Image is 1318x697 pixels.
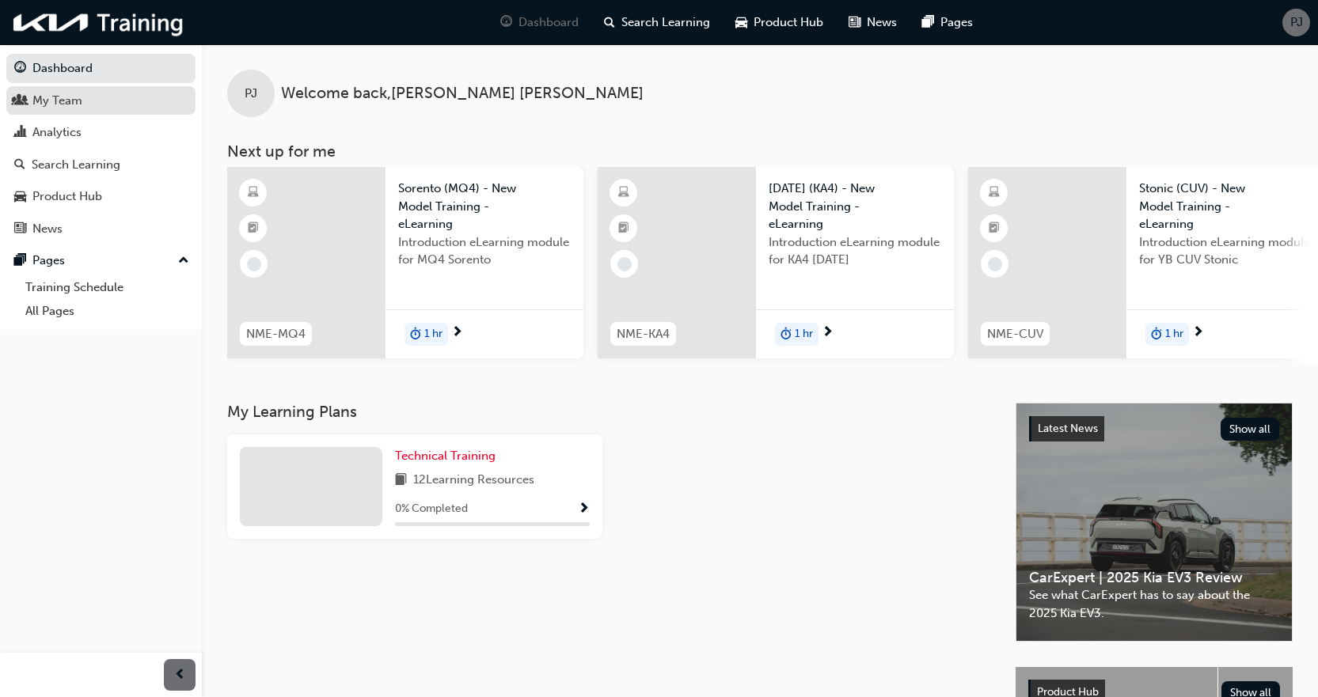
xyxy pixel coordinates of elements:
[6,51,196,246] button: DashboardMy TeamAnalyticsSearch LearningProduct HubNews
[1221,418,1280,441] button: Show all
[6,246,196,275] button: Pages
[410,324,421,345] span: duration-icon
[6,118,196,147] a: Analytics
[281,85,644,103] span: Welcome back , [PERSON_NAME] [PERSON_NAME]
[246,325,306,343] span: NME-MQ4
[849,13,860,32] span: news-icon
[14,158,25,172] span: search-icon
[518,13,579,32] span: Dashboard
[922,13,934,32] span: pages-icon
[604,13,615,32] span: search-icon
[14,190,26,204] span: car-icon
[1151,324,1162,345] span: duration-icon
[32,156,120,174] div: Search Learning
[6,150,196,180] a: Search Learning
[14,222,26,237] span: news-icon
[989,218,1000,239] span: booktick-icon
[395,449,496,463] span: Technical Training
[227,403,990,421] h3: My Learning Plans
[32,123,82,142] div: Analytics
[248,183,259,203] span: learningResourceType_ELEARNING-icon
[1029,586,1279,622] span: See what CarExpert has to say about the 2025 Kia EV3.
[6,86,196,116] a: My Team
[6,182,196,211] a: Product Hub
[202,142,1318,161] h3: Next up for me
[1029,569,1279,587] span: CarExpert | 2025 Kia EV3 Review
[32,220,63,238] div: News
[1038,422,1098,435] span: Latest News
[32,188,102,206] div: Product Hub
[989,183,1000,203] span: learningResourceType_ELEARNING-icon
[14,126,26,140] span: chart-icon
[591,6,723,39] a: search-iconSearch Learning
[6,214,196,244] a: News
[1139,233,1312,269] span: Introduction eLearning module for YB CUV Stonic
[395,500,468,518] span: 0 % Completed
[867,13,897,32] span: News
[578,499,590,519] button: Show Progress
[723,6,836,39] a: car-iconProduct Hub
[174,665,186,685] span: prev-icon
[14,254,26,268] span: pages-icon
[735,13,747,32] span: car-icon
[988,257,1002,271] span: learningRecordVerb_NONE-icon
[247,257,261,271] span: learningRecordVerb_NONE-icon
[621,13,710,32] span: Search Learning
[6,54,196,83] a: Dashboard
[1290,13,1303,32] span: PJ
[398,233,571,269] span: Introduction eLearning module for MQ4 Sorento
[754,13,823,32] span: Product Hub
[14,62,26,76] span: guage-icon
[395,447,502,465] a: Technical Training
[836,6,910,39] a: news-iconNews
[424,325,442,343] span: 1 hr
[940,13,973,32] span: Pages
[227,167,583,358] a: NME-MQ4Sorento (MQ4) - New Model Training - eLearningIntroduction eLearning module for MQ4 Sorent...
[910,6,986,39] a: pages-iconPages
[987,325,1043,343] span: NME-CUV
[769,180,941,233] span: [DATE] (KA4) - New Model Training - eLearning
[245,85,257,103] span: PJ
[398,180,571,233] span: Sorento (MQ4) - New Model Training - eLearning
[248,218,259,239] span: booktick-icon
[1282,9,1310,36] button: PJ
[617,325,670,343] span: NME-KA4
[395,471,407,491] span: book-icon
[617,257,632,271] span: learningRecordVerb_NONE-icon
[578,502,590,517] span: Show Progress
[1029,416,1279,441] a: Latest NewsShow all
[178,251,189,271] span: up-icon
[598,167,954,358] a: NME-KA4[DATE] (KA4) - New Model Training - eLearningIntroduction eLearning module for KA4 [DATE]d...
[488,6,591,39] a: guage-iconDashboard
[1192,326,1204,340] span: next-icon
[1165,325,1183,343] span: 1 hr
[32,92,82,110] div: My Team
[19,299,196,324] a: All Pages
[1139,180,1312,233] span: Stonic (CUV) - New Model Training - eLearning
[1016,403,1293,642] a: Latest NewsShow allCarExpert | 2025 Kia EV3 ReviewSee what CarExpert has to say about the 2025 Ki...
[19,275,196,300] a: Training Schedule
[769,233,941,269] span: Introduction eLearning module for KA4 [DATE]
[781,324,792,345] span: duration-icon
[8,6,190,39] img: kia-training
[795,325,813,343] span: 1 hr
[413,471,534,491] span: 12 Learning Resources
[451,326,463,340] span: next-icon
[822,326,834,340] span: next-icon
[618,218,629,239] span: booktick-icon
[14,94,26,108] span: people-icon
[500,13,512,32] span: guage-icon
[618,183,629,203] span: learningResourceType_ELEARNING-icon
[32,252,65,270] div: Pages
